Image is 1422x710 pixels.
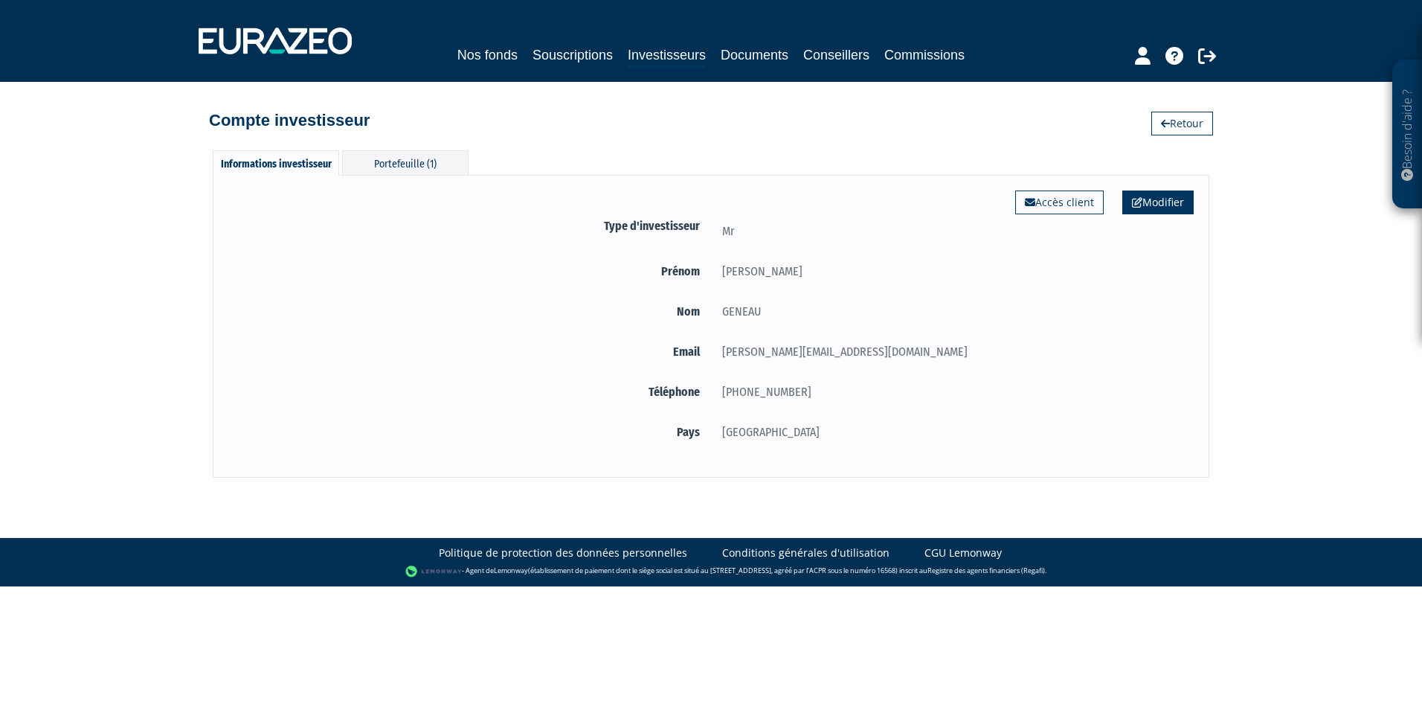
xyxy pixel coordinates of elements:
[721,45,788,65] a: Documents
[884,45,965,65] a: Commissions
[1015,191,1104,214] a: Accès client
[711,423,1194,441] div: [GEOGRAPHIC_DATA]
[711,383,1194,401] div: [PHONE_NUMBER]
[228,262,711,281] label: Prénom
[1399,68,1416,202] p: Besoin d'aide ?
[711,342,1194,361] div: [PERSON_NAME][EMAIL_ADDRESS][DOMAIN_NAME]
[228,342,711,361] label: Email
[533,45,613,65] a: Souscriptions
[342,150,469,175] div: Portefeuille (1)
[927,566,1045,576] a: Registre des agents financiers (Regafi)
[711,302,1194,321] div: GENEAU
[228,383,711,401] label: Téléphone
[494,566,528,576] a: Lemonway
[457,45,518,65] a: Nos fonds
[15,564,1407,579] div: - Agent de (établissement de paiement dont le siège social est situé au [STREET_ADDRESS], agréé p...
[228,217,711,235] label: Type d'investisseur
[199,28,352,54] img: 1732889491-logotype_eurazeo_blanc_rvb.png
[711,222,1194,240] div: Mr
[711,262,1194,281] div: [PERSON_NAME]
[924,546,1002,560] a: CGU Lemonway
[1151,112,1213,135] a: Retour
[209,112,370,129] h4: Compte investisseur
[228,423,711,441] label: Pays
[405,564,463,579] img: logo-lemonway.png
[1122,191,1194,214] a: Modifier
[213,150,339,176] div: Informations investisseur
[439,546,687,560] a: Politique de protection des données personnelles
[228,302,711,321] label: Nom
[722,546,889,560] a: Conditions générales d'utilisation
[803,45,869,65] a: Conseillers
[628,45,706,68] a: Investisseurs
